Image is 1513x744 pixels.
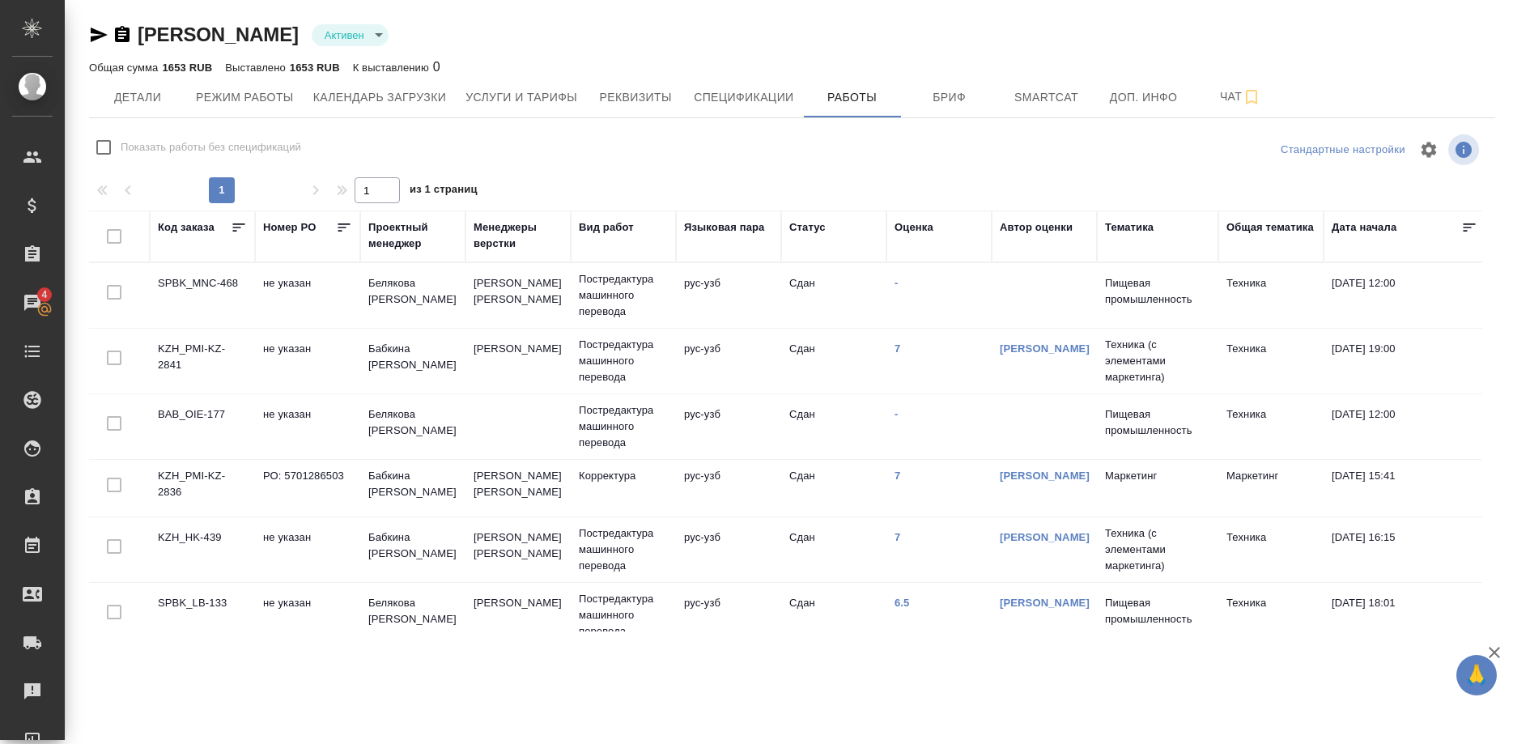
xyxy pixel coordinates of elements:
td: Бабкина [PERSON_NAME] [360,521,465,578]
svg: Подписаться [1242,87,1261,107]
p: Постредактура машинного перевода [579,525,668,574]
td: Бабкина [PERSON_NAME] [360,333,465,389]
button: Скопировать ссылку для ЯМессенджера [89,25,108,45]
span: из 1 страниц [410,180,478,203]
td: KZH_PMI-KZ-2836 [150,460,255,517]
button: Скопировать ссылку [113,25,132,45]
div: Статус [789,219,826,236]
td: Сдан [781,267,886,324]
span: Smartcat [1008,87,1086,108]
p: Постредактура машинного перевода [579,271,668,320]
td: Техника [1218,333,1324,389]
div: Номер PO [263,219,316,236]
p: Техника (с элементами маркетинга) [1105,337,1210,385]
td: Сдан [781,398,886,455]
a: [PERSON_NAME] [1000,531,1090,543]
td: KZH_HK-439 [150,521,255,578]
p: Пищевая промышленность [1105,406,1210,439]
p: 1653 RUB [290,62,340,74]
td: рус-узб [676,587,781,644]
div: Вид работ [579,219,634,236]
td: BAB_OIE-177 [150,398,255,455]
td: рус-узб [676,267,781,324]
td: [PERSON_NAME] [465,587,571,644]
span: Чат [1202,87,1280,107]
p: Пищевая промышленность [1105,595,1210,627]
td: [DATE] 12:00 [1324,398,1485,455]
td: Техника [1218,267,1324,324]
span: Режим работы [196,87,294,108]
a: 7 [895,470,900,482]
span: Реквизиты [597,87,674,108]
div: Менеджеры верстки [474,219,563,252]
span: 🙏 [1463,658,1490,692]
td: не указан [255,521,360,578]
td: Белякова [PERSON_NAME] [360,587,465,644]
td: [DATE] 19:00 [1324,333,1485,389]
a: [PERSON_NAME] [1000,470,1090,482]
span: Доп. инфо [1105,87,1183,108]
td: Сдан [781,587,886,644]
td: Техника [1218,587,1324,644]
td: не указан [255,398,360,455]
td: Сдан [781,333,886,389]
td: SPBK_MNC-468 [150,267,255,324]
td: [PERSON_NAME] [PERSON_NAME] [465,460,571,517]
td: Техника [1218,521,1324,578]
p: 1653 RUB [162,62,212,74]
td: Белякова [PERSON_NAME] [360,398,465,455]
td: Сдан [781,521,886,578]
p: Постредактура машинного перевода [579,591,668,640]
div: Оценка [895,219,933,236]
div: Проектный менеджер [368,219,457,252]
div: Языковая пара [684,219,765,236]
span: Детали [99,87,176,108]
div: Тематика [1105,219,1154,236]
span: Услуги и тарифы [465,87,577,108]
p: Общая сумма [89,62,162,74]
span: Спецификации [694,87,793,108]
div: split button [1277,138,1409,163]
td: [PERSON_NAME] [PERSON_NAME] [465,521,571,578]
button: 🙏 [1456,655,1497,695]
span: Работы [814,87,891,108]
td: Маркетинг [1218,460,1324,517]
span: Календарь загрузки [313,87,447,108]
p: Маркетинг [1105,468,1210,484]
button: Активен [320,28,369,42]
p: Постредактура машинного перевода [579,402,668,451]
p: Выставлено [225,62,290,74]
a: 6.5 [895,597,910,609]
span: Настроить таблицу [1409,130,1448,169]
div: 0 [353,57,440,77]
span: Бриф [911,87,988,108]
a: [PERSON_NAME] [138,23,299,45]
td: не указан [255,333,360,389]
p: Корректура [579,468,668,484]
div: Активен [312,24,389,46]
td: рус-узб [676,398,781,455]
a: 7 [895,531,900,543]
td: KZH_PMI-KZ-2841 [150,333,255,389]
td: не указан [255,587,360,644]
td: [PERSON_NAME] [465,333,571,389]
td: [PERSON_NAME] [PERSON_NAME] [465,267,571,324]
a: [PERSON_NAME] [1000,597,1090,609]
p: Пищевая промышленность [1105,275,1210,308]
p: Техника (с элементами маркетинга) [1105,525,1210,574]
td: Сдан [781,460,886,517]
td: [DATE] 15:41 [1324,460,1485,517]
td: рус-узб [676,460,781,517]
div: Код заказа [158,219,215,236]
a: - [895,408,898,420]
td: рус-узб [676,333,781,389]
td: не указан [255,267,360,324]
td: Техника [1218,398,1324,455]
p: К выставлению [353,62,433,74]
a: [PERSON_NAME] [1000,342,1090,355]
td: РО: 5701286503 [255,460,360,517]
span: Показать работы без спецификаций [121,139,301,155]
td: Бабкина [PERSON_NAME] [360,460,465,517]
span: Посмотреть информацию [1448,134,1482,165]
div: Автор оценки [1000,219,1073,236]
